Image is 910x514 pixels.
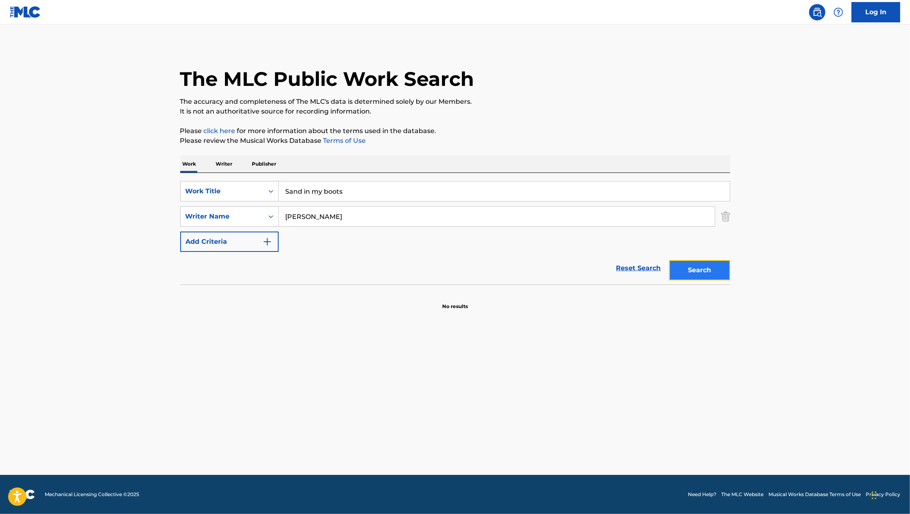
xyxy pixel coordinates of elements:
[834,7,843,17] img: help
[180,97,730,107] p: The accuracy and completeness of The MLC's data is determined solely by our Members.
[250,155,279,173] p: Publisher
[869,475,910,514] iframe: Chat Widget
[262,237,272,247] img: 9d2ae6d4665cec9f34b9.svg
[214,155,235,173] p: Writer
[866,491,900,498] a: Privacy Policy
[180,136,730,146] p: Please review the Musical Works Database
[204,127,236,135] a: click here
[768,491,861,498] a: Musical Works Database Terms of Use
[721,206,730,227] img: Delete Criterion
[721,491,764,498] a: The MLC Website
[442,293,468,310] p: No results
[612,259,665,277] a: Reset Search
[10,490,35,499] img: logo
[185,186,259,196] div: Work Title
[322,137,366,144] a: Terms of Use
[10,6,41,18] img: MLC Logo
[669,260,730,280] button: Search
[180,181,730,284] form: Search Form
[872,483,877,507] div: Drag
[45,491,139,498] span: Mechanical Licensing Collective © 2025
[851,2,900,22] a: Log In
[180,155,199,173] p: Work
[180,67,474,91] h1: The MLC Public Work Search
[185,212,259,221] div: Writer Name
[809,4,825,20] a: Public Search
[688,491,716,498] a: Need Help?
[180,107,730,116] p: It is not an authoritative source for recording information.
[180,126,730,136] p: Please for more information about the terms used in the database.
[180,232,279,252] button: Add Criteria
[830,4,847,20] div: Help
[812,7,822,17] img: search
